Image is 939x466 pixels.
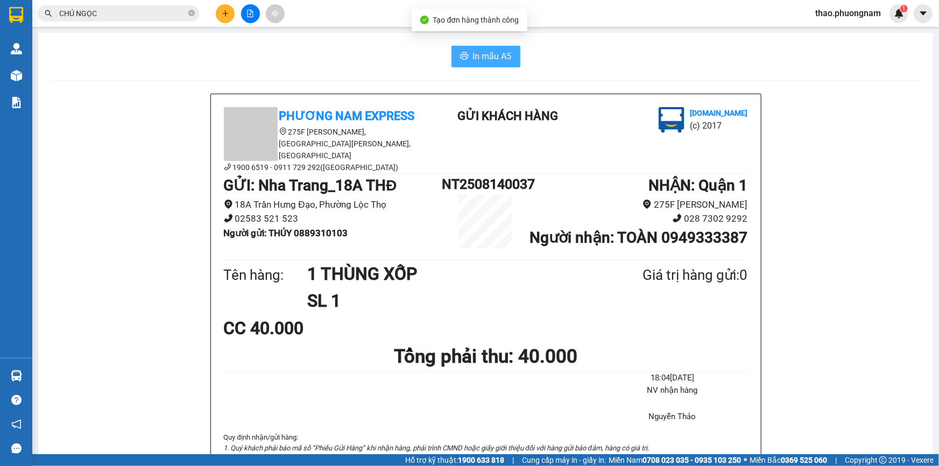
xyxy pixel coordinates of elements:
[224,315,397,342] div: CC 40.000
[188,9,195,19] span: close-circle
[894,9,904,18] img: icon-new-feature
[45,10,52,17] span: search
[460,52,469,62] span: printer
[307,260,590,287] h1: 1 THÙNG XỐP
[117,13,143,39] img: logo.jpg
[597,411,747,423] li: Nguyễn Thảo
[224,197,442,212] li: 18A Trần Hưng Đạo, Phường Lộc Thọ
[750,454,827,466] span: Miền Bắc
[11,370,22,382] img: warehouse-icon
[597,372,747,385] li: 18:04[DATE]
[643,456,741,464] strong: 0708 023 035 - 0935 103 250
[224,126,418,161] li: 275F [PERSON_NAME], [GEOGRAPHIC_DATA][PERSON_NAME], [GEOGRAPHIC_DATA]
[11,43,22,54] img: warehouse-icon
[433,16,519,24] span: Tạo đơn hàng thành công
[222,10,229,17] span: plus
[307,287,590,314] h1: SL 1
[11,443,22,454] span: message
[188,10,195,16] span: close-circle
[11,395,22,405] span: question-circle
[224,163,231,171] span: phone
[781,456,827,464] strong: 0369 525 060
[405,454,504,466] span: Hỗ trợ kỹ thuật:
[473,50,512,63] span: In mẫu A5
[224,264,308,286] div: Tên hàng:
[224,228,348,238] b: Người gửi : THÚY 0889310103
[835,454,837,466] span: |
[648,176,747,194] b: NHẬN : Quận 1
[11,70,22,81] img: warehouse-icon
[690,109,747,117] b: [DOMAIN_NAME]
[744,458,747,462] span: ⚪️
[13,69,59,139] b: Phương Nam Express
[224,211,442,226] li: 02583 521 523
[216,4,235,23] button: plus
[609,454,741,466] span: Miền Nam
[420,16,429,24] span: check-circle
[529,197,748,212] li: 275F [PERSON_NAME]
[11,419,22,429] span: notification
[673,214,682,223] span: phone
[529,229,747,246] b: Người nhận : TOÀN 0949333387
[90,51,148,65] li: (c) 2017
[224,214,233,223] span: phone
[914,4,933,23] button: caret-down
[458,456,504,464] strong: 1900 633 818
[279,128,287,135] span: environment
[902,5,906,12] span: 1
[266,4,285,23] button: aim
[279,109,415,123] b: Phương Nam Express
[451,46,520,67] button: printerIn mẫu A5
[529,211,748,226] li: 028 7302 9292
[442,174,529,195] h1: NT2508140037
[9,7,23,23] img: logo-vxr
[919,9,928,18] span: caret-down
[690,119,747,132] li: (c) 2017
[224,200,233,209] span: environment
[522,454,606,466] span: Cung cấp máy in - giấy in:
[90,41,148,50] b: [DOMAIN_NAME]
[66,16,107,66] b: Gửi khách hàng
[900,5,908,12] sup: 1
[241,4,260,23] button: file-add
[879,456,887,464] span: copyright
[807,6,889,20] span: thao.phuongnam
[643,200,652,209] span: environment
[224,342,748,371] h1: Tổng phải thu: 40.000
[224,161,418,173] li: 1900 6519 - 0911 729 292([GEOGRAPHIC_DATA])
[659,107,684,133] img: logo.jpg
[246,10,254,17] span: file-add
[512,454,514,466] span: |
[597,384,747,397] li: NV nhận hàng
[11,97,22,108] img: solution-icon
[59,8,186,19] input: Tìm tên, số ĐT hoặc mã đơn
[590,264,747,286] div: Giá trị hàng gửi: 0
[271,10,279,17] span: aim
[224,176,397,194] b: GỬI : Nha Trang_18A THĐ
[457,109,558,123] b: Gửi khách hàng
[224,444,649,452] i: 1. Quý khách phải báo mã số “Phiếu Gửi Hàng” khi nhận hàng, phải trình CMND hoặc giấy giới thiệu ...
